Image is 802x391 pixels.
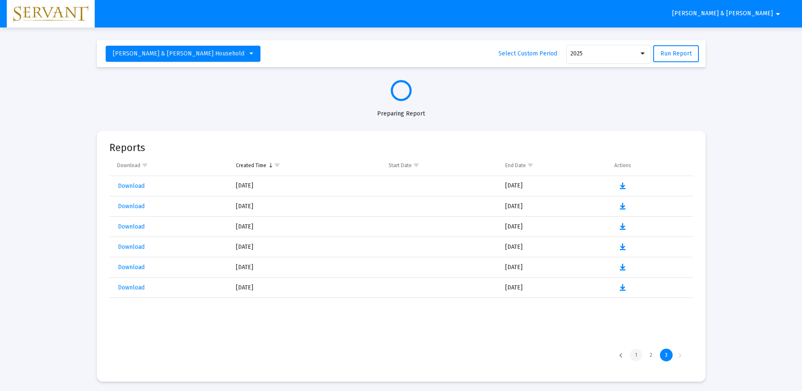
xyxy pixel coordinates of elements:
td: [DATE] [499,257,608,278]
div: [DATE] [236,284,377,292]
td: Column End Date [499,155,608,176]
button: Run Report [653,45,699,62]
span: Download [118,264,145,271]
span: Download [118,284,145,291]
img: Dashboard [13,6,88,22]
td: [DATE] [499,217,608,237]
span: Download [118,203,145,210]
span: [PERSON_NAME] & [PERSON_NAME] Household [113,50,244,57]
div: [DATE] [236,182,377,190]
mat-icon: arrow_drop_down [773,6,783,22]
div: Preparing Report [97,101,706,118]
td: [DATE] [499,237,608,257]
td: Column Download [109,155,230,176]
span: Show filter options for column 'End Date' [527,162,534,168]
td: Column Start Date [383,155,499,176]
span: Show filter options for column 'Download' [142,162,148,168]
div: End Date [505,162,526,169]
div: [DATE] [236,202,377,211]
div: Page 3 [660,349,673,361]
span: Run Report [660,50,692,57]
span: Show filter options for column 'Created Time' [274,162,280,168]
td: Column Created Time [230,155,383,176]
td: [DATE] [499,278,608,298]
div: Page Navigation [109,343,693,367]
div: Start Date [389,162,412,169]
span: Select Custom Period [498,50,557,57]
mat-card-title: Reports [109,143,145,152]
div: [DATE] [236,263,377,272]
td: [DATE] [499,196,608,217]
div: Page 2 [645,349,657,361]
span: Show filter options for column 'Start Date' [413,162,419,168]
div: [DATE] [236,223,377,231]
div: [DATE] [236,243,377,251]
td: Column Actions [608,155,693,176]
span: 2025 [570,50,583,57]
td: [DATE] [499,176,608,196]
button: [PERSON_NAME] & [PERSON_NAME] Household [106,46,260,62]
div: Actions [614,162,631,169]
div: Data grid [109,155,693,367]
span: Download [118,182,145,190]
span: Download [118,223,145,230]
span: [PERSON_NAME] & [PERSON_NAME] [672,10,773,17]
div: Created Time [236,162,266,169]
div: Previous Page [614,349,628,361]
div: Page 1 [630,349,642,361]
div: Download [117,162,140,169]
button: [PERSON_NAME] & [PERSON_NAME] [662,5,793,22]
div: Next Page [673,349,687,361]
span: Download [118,243,145,251]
